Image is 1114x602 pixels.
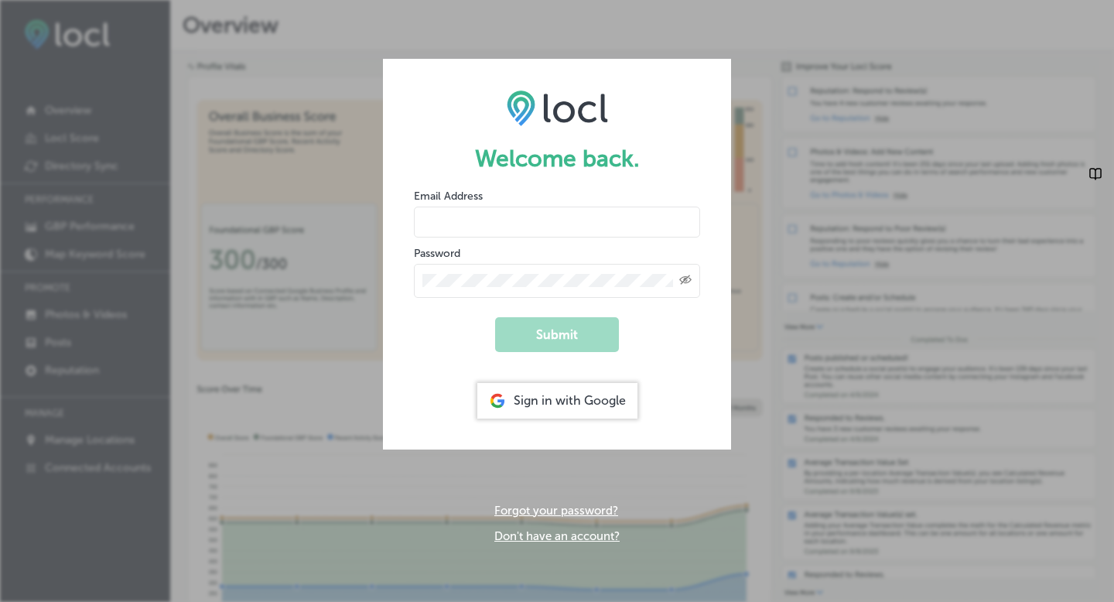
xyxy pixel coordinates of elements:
[679,274,692,288] span: Toggle password visibility
[414,145,700,173] h1: Welcome back.
[495,317,619,352] button: Submit
[494,529,620,543] a: Don't have an account?
[414,190,483,203] label: Email Address
[414,247,460,260] label: Password
[477,383,637,419] div: Sign in with Google
[507,90,608,125] img: LOCL logo
[494,504,618,518] a: Forgot your password?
